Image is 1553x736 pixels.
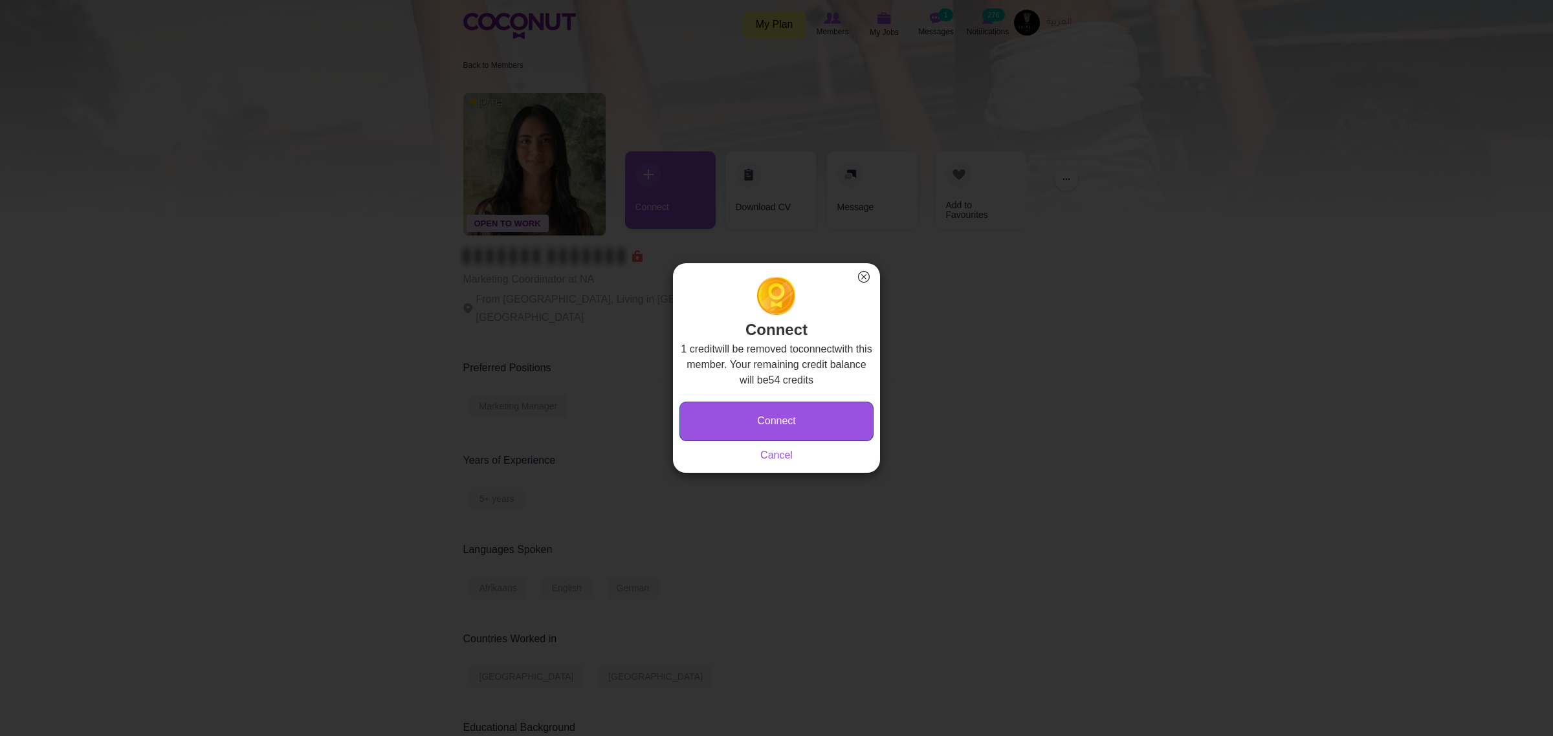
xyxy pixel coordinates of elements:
[681,343,714,354] b: 1 credit
[855,268,872,285] button: Close
[760,449,793,460] a: Cancel
[679,276,874,341] h2: Connect
[769,374,813,385] b: 54 credits
[679,341,874,463] div: will be removed to with this member. Your remaining credit balance will be
[679,402,874,441] button: Connect
[799,343,835,354] b: connect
